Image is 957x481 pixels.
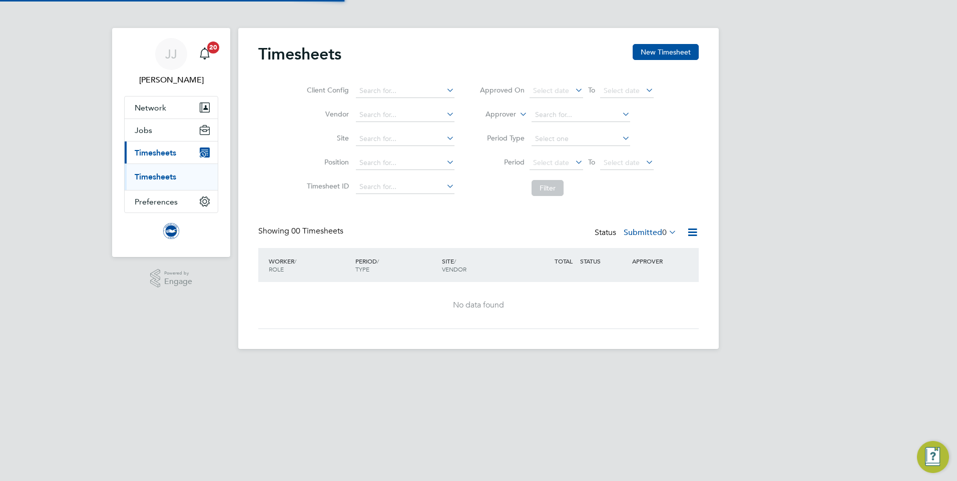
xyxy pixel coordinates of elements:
a: 20 [195,38,215,70]
span: / [294,257,296,265]
span: / [454,257,456,265]
span: Timesheets [135,148,176,157]
span: TOTAL [555,257,573,265]
input: Search for... [356,84,454,98]
nav: Main navigation [112,28,230,257]
span: TYPE [355,265,369,273]
label: Period Type [480,133,525,142]
button: Engage Resource Center [917,441,949,473]
span: Select date [604,86,640,95]
div: Timesheets [125,163,218,190]
a: Timesheets [135,172,176,181]
img: brightonandhovealbion-logo-retina.png [163,223,179,239]
div: SITE [439,252,526,278]
a: Go to home page [124,223,218,239]
span: 0 [662,227,667,237]
label: Period [480,157,525,166]
span: Jobs [135,125,152,135]
span: VENDOR [442,265,466,273]
span: / [377,257,379,265]
h2: Timesheets [258,44,341,64]
span: Jack Joyce [124,74,218,86]
span: 20 [207,41,219,53]
span: Engage [164,277,192,286]
button: New Timesheet [633,44,699,60]
span: Select date [604,158,640,167]
label: Approved On [480,85,525,94]
button: Timesheets [125,141,218,163]
button: Filter [532,180,564,196]
label: Submitted [624,227,677,237]
button: Jobs [125,119,218,141]
input: Search for... [532,108,630,122]
label: Position [304,157,349,166]
input: Search for... [356,108,454,122]
div: PERIOD [353,252,439,278]
input: Select one [532,132,630,146]
div: WORKER [266,252,353,278]
input: Search for... [356,180,454,194]
span: Select date [533,158,569,167]
div: No data found [268,300,689,310]
input: Search for... [356,132,454,146]
label: Vendor [304,109,349,118]
input: Search for... [356,156,454,170]
span: Preferences [135,197,178,206]
div: STATUS [578,252,630,270]
button: Preferences [125,190,218,212]
span: Network [135,103,166,112]
a: Powered byEngage [150,269,193,288]
div: APPROVER [630,252,682,270]
div: Showing [258,226,345,236]
button: Network [125,96,218,118]
div: Status [595,226,679,240]
a: JJ[PERSON_NAME] [124,38,218,86]
label: Client Config [304,85,349,94]
span: ROLE [269,265,284,273]
label: Approver [471,109,516,119]
label: Timesheet ID [304,181,349,190]
span: JJ [165,47,177,60]
label: Site [304,133,349,142]
span: 00 Timesheets [291,226,343,236]
span: To [585,155,598,168]
span: Powered by [164,269,192,277]
span: Select date [533,86,569,95]
span: To [585,83,598,96]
